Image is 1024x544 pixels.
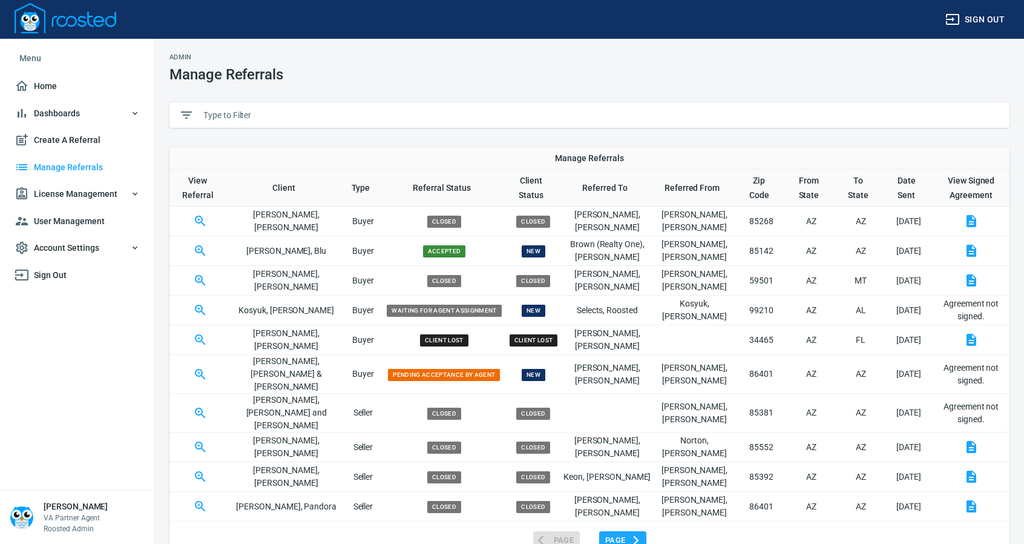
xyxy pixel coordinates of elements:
th: Toggle SortBy [563,170,651,207]
a: User Management [10,208,145,235]
span: Client Lost [510,334,558,347]
p: Selects , Roosted [563,304,651,317]
span: Sign out [945,12,1005,27]
p: Seller [342,441,385,454]
td: AZ [786,266,836,296]
td: MT [837,266,885,296]
td: AZ [786,236,836,266]
p: [PERSON_NAME] , [PERSON_NAME] [231,464,342,489]
td: AZ [786,492,836,522]
p: Buyer [342,274,385,287]
input: Type to Filter [203,106,1000,124]
p: Roosted Admin [44,523,108,534]
td: AZ [837,433,885,462]
span: License Management [15,187,140,202]
p: [PERSON_NAME] , [PERSON_NAME] [651,268,737,293]
td: AZ [837,236,885,266]
p: Seller [342,500,385,513]
td: AZ [786,394,836,433]
td: AZ [786,462,836,492]
p: Seller [342,471,385,483]
p: [DATE] [885,245,933,257]
p: Kosyuk , [PERSON_NAME] [231,304,342,317]
p: [PERSON_NAME] , [PERSON_NAME] [651,400,737,426]
a: Manage Referrals [10,154,145,181]
th: Toggle SortBy [384,170,504,207]
td: 86401 [738,492,786,522]
p: [PERSON_NAME] , [PERSON_NAME] [651,238,737,264]
th: Toggle SortBy [885,170,933,207]
li: Menu [10,44,145,73]
span: Home [15,79,140,94]
span: Dashboards [15,106,140,121]
p: [DATE] [885,304,933,317]
p: [DATE] [885,500,933,513]
a: Create A Referral [10,127,145,154]
span: Closed [516,471,550,483]
th: View Signed Agreement [933,170,1009,207]
th: Toggle SortBy [786,170,836,207]
h2: Admin [169,53,283,61]
p: Brown (Realty One) , [PERSON_NAME] [563,238,651,264]
span: Closed [516,275,550,287]
span: Manage Referrals [15,160,140,175]
th: Toggle SortBy [342,170,385,207]
p: [DATE] [885,368,933,380]
span: Closed [427,275,461,287]
p: Buyer [342,304,385,317]
h6: [PERSON_NAME] [44,500,108,512]
p: [PERSON_NAME] , [PERSON_NAME] & [PERSON_NAME] [231,355,342,393]
th: Toggle SortBy [231,170,342,207]
p: [PERSON_NAME] , [PERSON_NAME] [231,327,342,353]
td: AZ [786,296,836,325]
p: [DATE] [885,441,933,454]
span: Closed [427,408,461,420]
p: [PERSON_NAME] , [PERSON_NAME] [563,208,651,234]
th: Toggle SortBy [504,170,563,207]
img: Logo [15,3,116,33]
span: Closed [427,471,461,483]
span: Pending Acceptance by Agent [388,369,500,381]
span: New [522,305,545,317]
span: Closed [516,408,550,420]
p: Agreement not signed. [937,297,1005,323]
td: 99210 [738,296,786,325]
p: Buyer [342,368,385,380]
p: [PERSON_NAME] , [PERSON_NAME] [231,268,342,293]
span: Accepted [423,245,466,257]
td: AZ [837,394,885,433]
span: New [522,245,545,257]
p: [DATE] [885,406,933,419]
p: [PERSON_NAME] , [PERSON_NAME] [231,208,342,234]
p: [PERSON_NAME] , [PERSON_NAME] [563,434,651,460]
td: FL [837,325,885,355]
td: 59501 [738,266,786,296]
th: Toggle SortBy [651,170,737,207]
p: [PERSON_NAME] , [PERSON_NAME] [231,434,342,460]
h1: Manage Referrals [169,66,283,83]
td: 85552 [738,433,786,462]
span: Waiting for Agent Assignment [387,305,501,317]
p: [PERSON_NAME] , Pandora [231,500,342,513]
p: [PERSON_NAME] , [PERSON_NAME] [563,494,651,519]
p: [PERSON_NAME] , [PERSON_NAME] [651,362,737,387]
td: 85392 [738,462,786,492]
td: AZ [837,207,885,236]
p: [DATE] [885,274,933,287]
th: View Referral [169,170,231,207]
span: Closed [427,442,461,454]
span: Account Settings [15,240,140,256]
th: Manage Referrals [169,147,1009,170]
p: [PERSON_NAME] , [PERSON_NAME] [563,362,651,387]
span: Client Lost [420,334,468,347]
button: License Management [10,181,145,208]
p: Seller [342,406,385,419]
span: Closed [516,442,550,454]
p: [DATE] [885,471,933,483]
td: AZ [786,325,836,355]
p: [PERSON_NAME] , [PERSON_NAME] [563,327,651,353]
p: Agreement not signed. [937,400,1005,426]
p: Agreement not signed. [937,362,1005,387]
td: 85268 [738,207,786,236]
td: 86401 [738,355,786,394]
